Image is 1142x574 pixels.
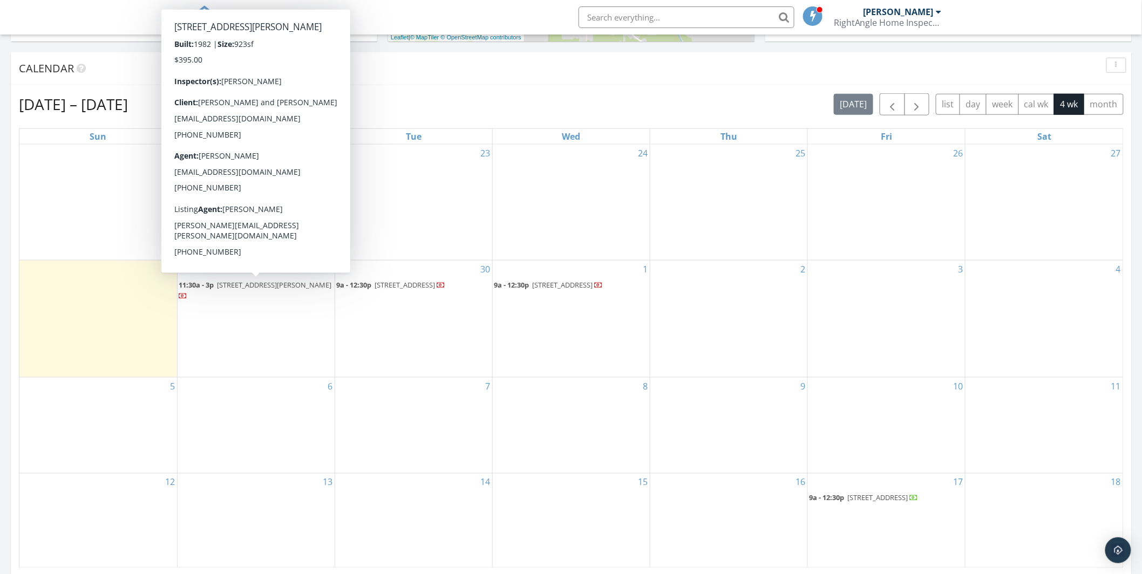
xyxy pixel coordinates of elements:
[966,473,1123,569] td: Go to October 18, 2025
[880,93,905,115] button: Previous
[492,145,650,261] td: Go to September 24, 2025
[441,34,521,40] a: © OpenStreetMap contributors
[1109,474,1123,491] a: Go to October 18, 2025
[1018,94,1055,115] button: cal wk
[177,145,335,261] td: Go to September 22, 2025
[798,261,807,278] a: Go to October 2, 2025
[177,377,335,473] td: Go to October 6, 2025
[19,93,128,115] h2: [DATE] – [DATE]
[391,34,409,40] a: Leaflet
[966,377,1123,473] td: Go to October 11, 2025
[847,493,908,503] span: [STREET_ADDRESS]
[834,94,873,115] button: [DATE]
[951,145,965,162] a: Go to September 26, 2025
[163,145,177,162] a: Go to September 21, 2025
[1084,94,1124,115] button: month
[492,377,650,473] td: Go to October 8, 2025
[19,145,177,261] td: Go to September 21, 2025
[650,377,808,473] td: Go to October 9, 2025
[335,377,492,473] td: Go to October 7, 2025
[579,6,794,28] input: Search everything...
[718,129,739,144] a: Thursday
[793,474,807,491] a: Go to October 16, 2025
[388,33,524,42] div: |
[179,164,332,184] a: 9a - 12:30p [STREET_ADDRESS][PERSON_NAME][PERSON_NAME]
[951,474,965,491] a: Go to October 17, 2025
[494,280,529,290] span: 9a - 12:30p
[404,129,424,144] a: Tuesday
[478,145,492,162] a: Go to September 23, 2025
[336,280,445,290] a: 9a - 12:30p [STREET_ADDRESS]
[193,5,217,29] img: The Best Home Inspection Software - Spectora
[179,279,334,302] a: 11:30a - 3p [STREET_ADDRESS][PERSON_NAME]
[650,473,808,569] td: Go to October 16, 2025
[650,145,808,261] td: Go to September 25, 2025
[494,279,649,292] a: 9a - 12:30p [STREET_ADDRESS]
[966,145,1123,261] td: Go to September 27, 2025
[492,261,650,378] td: Go to October 1, 2025
[1114,261,1123,278] a: Go to October 4, 2025
[177,473,335,569] td: Go to October 13, 2025
[179,164,214,174] span: 9a - 12:30p
[1109,145,1123,162] a: Go to September 27, 2025
[19,61,74,76] span: Calendar
[483,378,492,395] a: Go to October 7, 2025
[560,129,582,144] a: Wednesday
[87,129,108,144] a: Sunday
[19,377,177,473] td: Go to October 5, 2025
[1054,94,1084,115] button: 4 wk
[321,261,335,278] a: Go to September 29, 2025
[808,377,966,473] td: Go to October 10, 2025
[410,34,439,40] a: © MapTiler
[177,261,335,378] td: Go to September 29, 2025
[179,280,332,300] a: 11:30a - 3p [STREET_ADDRESS][PERSON_NAME]
[335,261,492,378] td: Go to September 30, 2025
[478,261,492,278] a: Go to September 30, 2025
[809,493,844,503] span: 9a - 12:30p
[168,378,177,395] a: Go to October 5, 2025
[951,378,965,395] a: Go to October 10, 2025
[650,261,808,378] td: Go to October 2, 2025
[494,280,603,290] a: 9a - 12:30p [STREET_ADDRESS]
[936,94,960,115] button: list
[375,280,435,290] span: [STREET_ADDRESS]
[879,129,894,144] a: Friday
[225,5,313,28] span: SPECTORA
[636,474,650,491] a: Go to October 15, 2025
[809,492,964,505] a: 9a - 12:30p [STREET_ADDRESS]
[808,261,966,378] td: Go to October 3, 2025
[808,473,966,569] td: Go to October 17, 2025
[636,145,650,162] a: Go to September 24, 2025
[335,473,492,569] td: Go to October 14, 2025
[905,93,930,115] button: Next
[641,378,650,395] a: Go to October 8, 2025
[532,280,593,290] span: [STREET_ADDRESS]
[336,280,371,290] span: 9a - 12:30p
[641,261,650,278] a: Go to October 1, 2025
[244,129,268,144] a: Monday
[834,17,942,28] div: RightAngle Home Inspection
[179,163,334,186] a: 9a - 12:30p [STREET_ADDRESS][PERSON_NAME][PERSON_NAME]
[1109,378,1123,395] a: Go to October 11, 2025
[163,474,177,491] a: Go to October 12, 2025
[179,280,214,290] span: 11:30a - 3p
[809,493,918,503] a: 9a - 12:30p [STREET_ADDRESS]
[864,6,934,17] div: [PERSON_NAME]
[193,15,313,37] a: SPECTORA
[492,473,650,569] td: Go to October 15, 2025
[321,145,335,162] a: Go to September 22, 2025
[19,473,177,569] td: Go to October 12, 2025
[793,145,807,162] a: Go to September 25, 2025
[1105,537,1131,563] div: Open Intercom Messenger
[1035,129,1053,144] a: Saturday
[321,474,335,491] a: Go to October 13, 2025
[325,378,335,395] a: Go to October 6, 2025
[179,164,332,184] span: [STREET_ADDRESS][PERSON_NAME][PERSON_NAME]
[335,145,492,261] td: Go to September 23, 2025
[966,261,1123,378] td: Go to October 4, 2025
[336,279,491,292] a: 9a - 12:30p [STREET_ADDRESS]
[808,145,966,261] td: Go to September 26, 2025
[956,261,965,278] a: Go to October 3, 2025
[478,474,492,491] a: Go to October 14, 2025
[19,261,177,378] td: Go to September 28, 2025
